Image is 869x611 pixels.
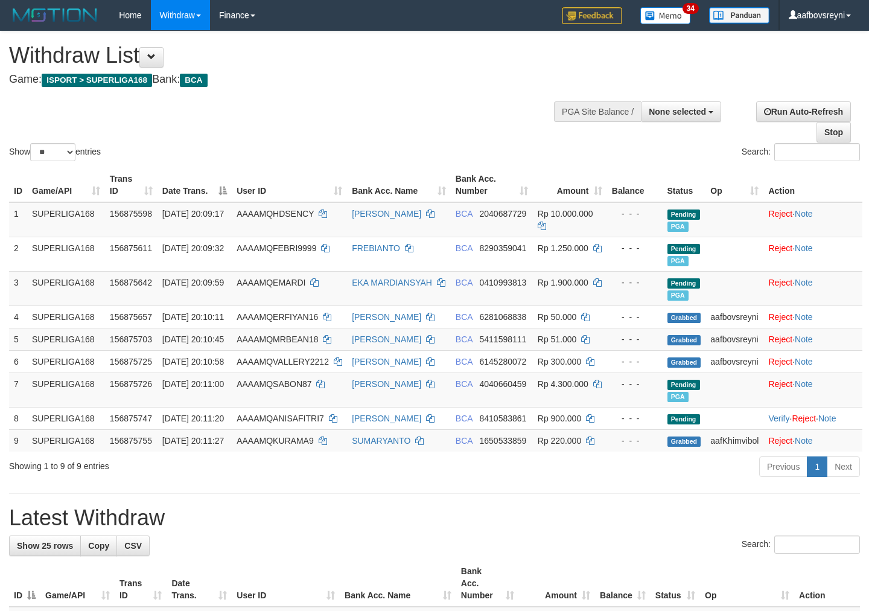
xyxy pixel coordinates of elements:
[667,357,701,368] span: Grabbed
[9,407,27,429] td: 8
[667,392,689,402] span: Marked by aafsoycanthlai
[480,278,527,287] span: Copy 0410993813 to clipboard
[705,305,763,328] td: aafbovsreyni
[162,312,224,322] span: [DATE] 20:10:11
[768,334,792,344] a: Reject
[759,456,807,477] a: Previous
[607,168,663,202] th: Balance
[480,312,527,322] span: Copy 6281068838 to clipboard
[742,536,860,554] label: Search:
[456,312,473,322] span: BCA
[162,243,224,253] span: [DATE] 20:09:32
[27,168,105,202] th: Game/API: activate to sort column ascending
[162,278,224,287] span: [DATE] 20:09:59
[237,278,305,287] span: AAAAMQEMARDI
[533,168,607,202] th: Amount: activate to sort column ascending
[456,209,473,219] span: BCA
[9,6,101,24] img: MOTION_logo.png
[9,536,81,556] a: Show 25 rows
[700,560,794,607] th: Op: activate to sort column ascending
[795,334,813,344] a: Note
[612,435,658,447] div: - - -
[27,373,105,407] td: SUPERLIGA168
[110,278,152,287] span: 156875642
[763,237,862,271] td: ·
[795,243,813,253] a: Note
[480,243,527,253] span: Copy 8290359041 to clipboard
[768,312,792,322] a: Reject
[649,107,706,117] span: None selected
[756,101,851,122] a: Run Auto-Refresh
[237,379,312,389] span: AAAAMQSABON87
[110,209,152,219] span: 156875598
[709,7,769,24] img: panduan.png
[237,414,324,423] span: AAAAMQANISAFITRI7
[795,209,813,219] a: Note
[232,560,340,607] th: User ID: activate to sort column ascending
[451,168,533,202] th: Bank Acc. Number: activate to sort column ascending
[237,209,314,219] span: AAAAMQHDSENCY
[237,334,318,344] span: AAAAMQMRBEAN18
[9,328,27,350] td: 5
[9,43,567,68] h1: Withdraw List
[180,74,207,87] span: BCA
[110,414,152,423] span: 156875747
[763,305,862,328] td: ·
[456,357,473,366] span: BCA
[612,356,658,368] div: - - -
[237,243,316,253] span: AAAAMQFEBRI9999
[27,202,105,237] td: SUPERLIGA168
[792,414,816,423] a: Reject
[9,202,27,237] td: 1
[456,436,473,446] span: BCA
[27,271,105,305] td: SUPERLIGA168
[795,379,813,389] a: Note
[538,414,581,423] span: Rp 900.000
[538,357,581,366] span: Rp 300.000
[9,237,27,271] td: 2
[232,168,347,202] th: User ID: activate to sort column ascending
[827,456,860,477] a: Next
[9,143,101,161] label: Show entries
[9,455,353,472] div: Showing 1 to 9 of 9 entries
[27,237,105,271] td: SUPERLIGA168
[667,290,689,301] span: Marked by aafsoycanthlai
[705,350,763,373] td: aafbovsreyni
[105,168,158,202] th: Trans ID: activate to sort column ascending
[480,379,527,389] span: Copy 4040660459 to clipboard
[480,209,527,219] span: Copy 2040687729 to clipboard
[88,541,109,551] span: Copy
[9,350,27,373] td: 6
[352,278,432,287] a: EKA MARDIANSYAH
[110,334,152,344] span: 156875703
[667,414,700,424] span: Pending
[818,414,836,423] a: Note
[554,101,641,122] div: PGA Site Balance /
[667,380,700,390] span: Pending
[705,429,763,452] td: aafKhimvibol
[352,379,421,389] a: [PERSON_NAME]
[456,278,473,287] span: BCA
[30,143,75,161] select: Showentries
[538,436,581,446] span: Rp 220.000
[340,560,456,607] th: Bank Acc. Name: activate to sort column ascending
[663,168,706,202] th: Status
[9,560,40,607] th: ID: activate to sort column descending
[162,379,224,389] span: [DATE] 20:11:00
[162,334,224,344] span: [DATE] 20:10:45
[538,278,588,287] span: Rp 1.900.000
[162,436,224,446] span: [DATE] 20:11:27
[612,208,658,220] div: - - -
[595,560,651,607] th: Balance: activate to sort column ascending
[27,407,105,429] td: SUPERLIGA168
[641,101,721,122] button: None selected
[538,243,588,253] span: Rp 1.250.000
[795,436,813,446] a: Note
[768,414,789,423] a: Verify
[42,74,152,87] span: ISPORT > SUPERLIGA168
[110,357,152,366] span: 156875725
[612,333,658,345] div: - - -
[352,334,421,344] a: [PERSON_NAME]
[27,305,105,328] td: SUPERLIGA168
[9,271,27,305] td: 3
